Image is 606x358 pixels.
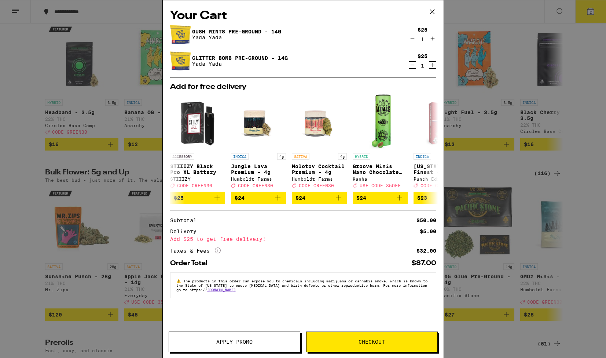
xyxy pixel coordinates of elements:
a: Open page for Florida's Finest - 1g from Punch Edibles [414,94,469,192]
img: Humboldt Farms - Molotov Cocktail Premium - 4g [292,94,347,149]
p: Yada Yada [192,61,288,67]
span: $24 [356,195,366,201]
div: 1 [418,63,427,69]
img: Humboldt Farms - Jungle Lava Premium - 4g [231,94,286,149]
span: ⚠️ [176,279,183,283]
button: Checkout [306,332,438,352]
div: $5.00 [420,229,436,234]
p: 4g [277,153,286,160]
span: Apply Promo [216,339,253,344]
p: Yada Yada [192,35,281,40]
div: Humboldt Farms [292,177,347,181]
button: Increment [429,35,436,42]
p: SATIVA [292,153,309,160]
div: $87.00 [411,260,436,267]
p: Jungle Lava Premium - 4g [231,163,286,175]
h2: Your Cart [170,8,436,24]
div: Subtotal [170,218,202,223]
div: $25 [418,27,427,33]
a: [DOMAIN_NAME] [207,288,236,292]
a: Open page for STIIIZY Black Pro XL Battery from STIIIZY [170,94,225,192]
div: $25 [418,53,427,59]
div: Add $25 to get free delivery! [170,236,436,242]
span: CODE GREEN30 [177,183,212,188]
p: INDICA [231,153,249,160]
div: STIIIZY [170,177,225,181]
div: Kanha [353,177,408,181]
div: $32.00 [416,248,436,253]
h2: Add for free delivery [170,83,436,91]
div: 1 [418,36,427,42]
span: USE CODE 35OFF [360,183,401,188]
a: Glitter Bomb Pre-Ground - 14g [192,55,288,61]
div: Delivery [170,229,202,234]
span: CODE GREEN30 [420,183,456,188]
p: 4g [338,153,347,160]
button: Add to bag [170,192,225,204]
span: CODE GREEN30 [238,183,273,188]
p: Molotov Cocktail Premium - 4g [292,163,347,175]
span: $23 [417,195,427,201]
button: Decrement [409,61,416,69]
p: [US_STATE]'s Finest - 1g [414,163,469,175]
button: Apply Promo [169,332,300,352]
span: $24 [295,195,305,201]
img: Punch Edibles - Florida's Finest - 1g [414,94,469,149]
span: $24 [235,195,245,201]
span: CODE GREEN30 [299,183,334,188]
img: Glitter Bomb Pre-Ground - 14g [170,51,191,71]
div: Humboldt Farms [231,177,286,181]
span: $25 [174,195,184,201]
p: STIIIZY Black Pro XL Battery [170,163,225,175]
a: Open page for Groove Minis Nano Chocolate Bites from Kanha [353,94,408,192]
p: Groove Minis Nano Chocolate Bites [353,163,408,175]
img: Gush Mints Pre-Ground - 14g [170,24,191,45]
img: Kanha - Groove Minis Nano Chocolate Bites [369,94,391,149]
span: The products in this order can expose you to chemicals including marijuana or cannabis smoke, whi... [176,279,427,292]
div: $50.00 [416,218,436,223]
p: INDICA [414,153,431,160]
button: Decrement [409,35,416,42]
div: Punch Edibles [414,177,469,181]
div: Order Total [170,260,213,267]
div: Taxes & Fees [170,247,221,254]
p: HYBRID [353,153,370,160]
img: STIIIZY - STIIIZY Black Pro XL Battery [170,94,225,149]
span: Hi. Need any help? [4,5,53,11]
a: Gush Mints Pre-Ground - 14g [192,29,281,35]
button: Add to bag [292,192,347,204]
a: Open page for Molotov Cocktail Premium - 4g from Humboldt Farms [292,94,347,192]
a: Open page for Jungle Lava Premium - 4g from Humboldt Farms [231,94,286,192]
button: Add to bag [353,192,408,204]
button: Add to bag [414,192,469,204]
button: Increment [429,61,436,69]
span: Checkout [359,339,385,344]
button: Add to bag [231,192,286,204]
